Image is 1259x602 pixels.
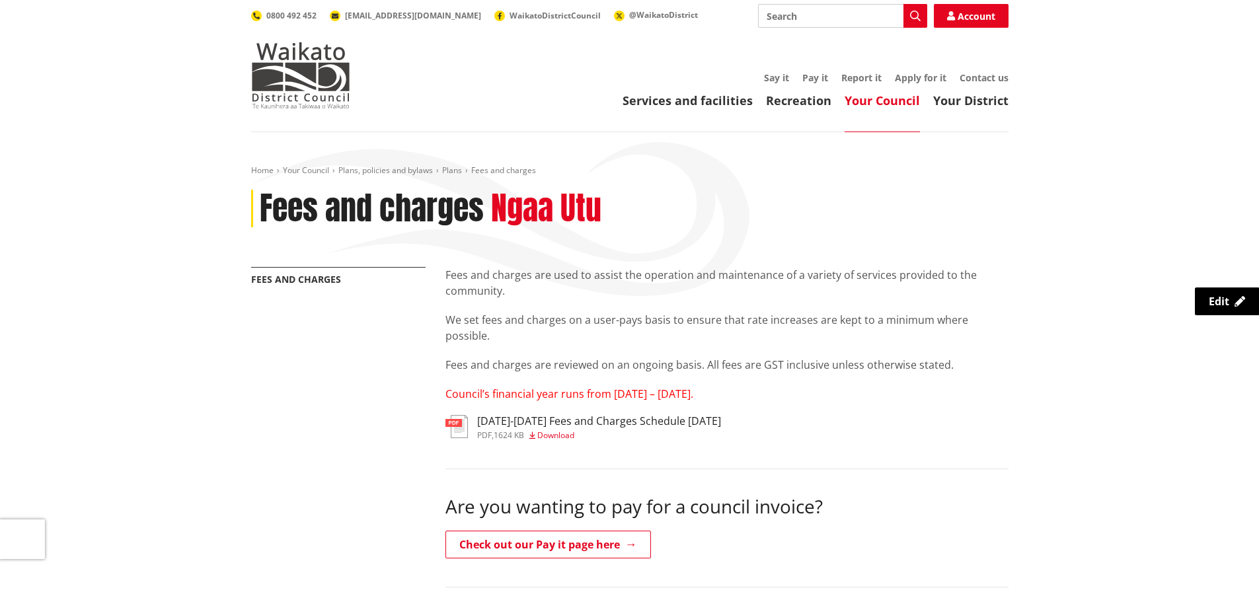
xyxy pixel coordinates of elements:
[933,93,1009,108] a: Your District
[251,165,274,176] a: Home
[841,71,882,84] a: Report it
[477,415,721,428] h3: [DATE]-[DATE] Fees and Charges Schedule [DATE]
[445,415,721,439] a: [DATE]-[DATE] Fees and Charges Schedule [DATE] pdf,1624 KB Download
[445,267,1009,299] p: Fees and charges are used to assist the operation and maintenance of a variety of services provid...
[251,10,317,21] a: 0800 492 452
[442,165,462,176] a: Plans
[260,190,484,228] h1: Fees and charges
[960,71,1009,84] a: Contact us
[251,273,341,285] a: Fees and charges
[537,430,574,441] span: Download
[510,10,601,21] span: WaikatoDistrictCouncil
[251,42,350,108] img: Waikato District Council - Te Kaunihera aa Takiwaa o Waikato
[845,93,920,108] a: Your Council
[491,190,601,228] h2: Ngaa Utu
[629,9,698,20] span: @WaikatoDistrict
[614,9,698,20] a: @WaikatoDistrict
[623,93,753,108] a: Services and facilities
[764,71,789,84] a: Say it
[471,165,536,176] span: Fees and charges
[494,430,524,441] span: 1624 KB
[477,430,492,441] span: pdf
[934,4,1009,28] a: Account
[330,10,481,21] a: [EMAIL_ADDRESS][DOMAIN_NAME]
[445,312,1009,344] p: We set fees and charges on a user-pays basis to ensure that rate increases are kept to a minimum ...
[758,4,927,28] input: Search input
[266,10,317,21] span: 0800 492 452
[251,165,1009,176] nav: breadcrumb
[802,71,828,84] a: Pay it
[445,531,651,558] a: Check out our Pay it page here
[494,10,601,21] a: WaikatoDistrictCouncil
[445,494,823,519] span: Are you wanting to pay for a council invoice?
[345,10,481,21] span: [EMAIL_ADDRESS][DOMAIN_NAME]
[445,357,1009,373] p: Fees and charges are reviewed on an ongoing basis. All fees are GST inclusive unless otherwise st...
[477,432,721,439] div: ,
[283,165,329,176] a: Your Council
[338,165,433,176] a: Plans, policies and bylaws
[445,415,468,438] img: document-pdf.svg
[1209,294,1229,309] span: Edit
[895,71,946,84] a: Apply for it
[1195,287,1259,315] a: Edit
[445,387,693,401] span: Council’s financial year runs from [DATE] – [DATE].
[766,93,831,108] a: Recreation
